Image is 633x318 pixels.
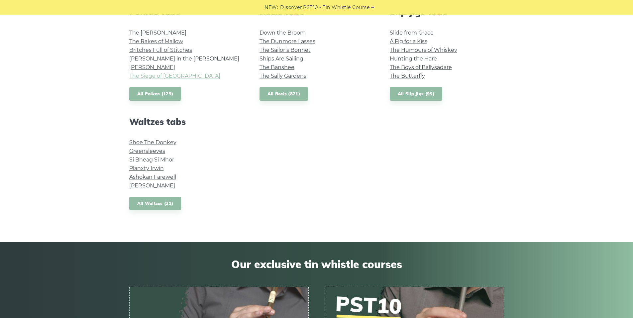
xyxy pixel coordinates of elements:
a: PST10 - Tin Whistle Course [303,4,369,11]
a: All Reels (871) [260,87,308,101]
span: Our exclusive tin whistle courses [129,258,504,270]
a: All Waltzes (21) [129,197,181,210]
a: [PERSON_NAME] in the [PERSON_NAME] [129,55,239,62]
h2: Waltzes tabs [129,117,244,127]
a: The Butterfly [390,73,425,79]
a: [PERSON_NAME] [129,64,175,70]
h2: Polkas tabs [129,7,244,17]
a: Planxty Irwin [129,165,164,171]
span: NEW: [264,4,278,11]
a: A Fig for a Kiss [390,38,427,45]
a: All Slip Jigs (95) [390,87,442,101]
a: The Sally Gardens [260,73,306,79]
span: Discover [280,4,302,11]
a: The Siege of [GEOGRAPHIC_DATA] [129,73,220,79]
a: Hunting the Hare [390,55,437,62]
a: The Rakes of Mallow [129,38,183,45]
a: The Boys of Ballysadare [390,64,452,70]
a: All Polkas (129) [129,87,181,101]
a: Britches Full of Stitches [129,47,192,53]
a: Shoe The Donkey [129,139,176,146]
a: Si­ Bheag Si­ Mhor [129,157,174,163]
a: [PERSON_NAME] [129,182,175,189]
a: The Sailor’s Bonnet [260,47,311,53]
a: Greensleeves [129,148,165,154]
a: Down the Broom [260,30,306,36]
a: The Dunmore Lasses [260,38,315,45]
a: Slide from Grace [390,30,434,36]
a: The Humours of Whiskey [390,47,457,53]
h2: Reels tabs [260,7,374,17]
h2: Slip Jigs tabs [390,7,504,17]
a: Ships Are Sailing [260,55,303,62]
a: The Banshee [260,64,294,70]
a: The [PERSON_NAME] [129,30,186,36]
a: Ashokan Farewell [129,174,176,180]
